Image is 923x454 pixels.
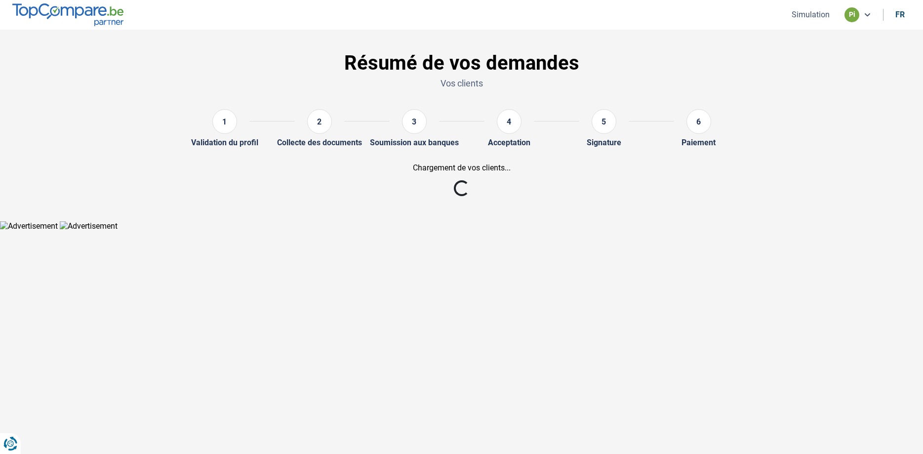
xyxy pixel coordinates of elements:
p: Vos clients [142,77,782,89]
button: Simulation [789,9,833,20]
div: 5 [592,109,616,134]
div: Acceptation [488,138,530,147]
div: 6 [686,109,711,134]
h1: Résumé de vos demandes [142,51,782,75]
div: 3 [402,109,427,134]
img: TopCompare.be [12,3,123,26]
img: Advertisement [60,221,118,231]
div: 1 [212,109,237,134]
div: Validation du profil [191,138,258,147]
div: Signature [587,138,621,147]
div: Chargement de vos clients... [142,163,782,172]
div: Soumission aux banques [370,138,459,147]
div: fr [895,10,905,19]
div: Collecte des documents [277,138,362,147]
div: 4 [497,109,522,134]
div: 2 [307,109,332,134]
div: pi [844,7,859,22]
div: Paiement [682,138,716,147]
